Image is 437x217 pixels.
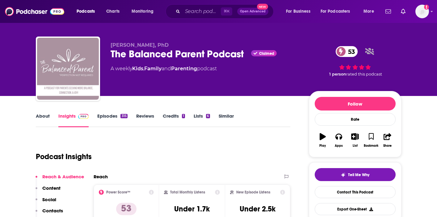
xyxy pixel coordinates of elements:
h3: Under 2.5k [240,204,275,214]
p: 53 [116,203,137,215]
span: Open Advanced [240,10,266,13]
button: open menu [72,7,103,16]
p: Social [42,197,56,202]
div: List [353,144,358,148]
button: Reach & Audience [36,174,84,185]
div: 6 [206,114,210,118]
a: Family [144,66,162,72]
a: InsightsPodchaser Pro [58,113,89,127]
input: Search podcasts, credits, & more... [183,7,221,16]
span: 53 [342,46,358,57]
button: Apps [331,129,347,151]
a: Kids [132,66,143,72]
span: ⌘ K [221,7,232,15]
span: Monitoring [132,7,153,16]
a: 53 [336,46,358,57]
img: Podchaser Pro [78,114,89,119]
div: 1 [182,114,185,118]
div: Share [383,144,392,148]
a: Credits1 [163,113,185,127]
div: 315 [120,114,127,118]
div: Play [319,144,326,148]
div: A weekly podcast [111,65,217,72]
button: Follow [315,97,396,111]
a: Show notifications dropdown [398,6,408,17]
span: For Podcasters [321,7,350,16]
span: More [363,7,374,16]
button: Content [36,185,61,197]
img: tell me why sparkle [341,172,346,177]
button: Share [379,129,395,151]
button: Show profile menu [415,5,429,18]
p: Contacts [42,208,63,214]
span: 1 person [329,72,346,76]
button: Open AdvancedNew [237,8,268,15]
button: tell me why sparkleTell Me Why [315,168,396,181]
button: List [347,129,363,151]
a: Lists6 [194,113,210,127]
button: Play [315,129,331,151]
h3: Under 1.7k [174,204,210,214]
img: The Balanced Parent Podcast [37,38,99,100]
p: Reach & Audience [42,174,84,180]
a: Episodes315 [97,113,127,127]
h1: Podcast Insights [36,152,92,161]
button: Social [36,197,56,208]
button: open menu [127,7,162,16]
a: Similar [219,113,234,127]
span: Claimed [259,52,274,55]
button: open menu [359,7,382,16]
button: Export One-Sheet [315,203,396,215]
p: Content [42,185,61,191]
img: Podchaser - Follow, Share and Rate Podcasts [5,6,64,17]
span: rated this podcast [346,72,382,76]
h2: Total Monthly Listens [170,190,205,194]
button: open menu [317,7,359,16]
span: Podcasts [77,7,95,16]
button: open menu [282,7,318,16]
span: [PERSON_NAME], PhD [111,42,169,48]
div: Rate [315,113,396,126]
h2: Reach [94,174,108,180]
button: Bookmark [363,129,379,151]
img: User Profile [415,5,429,18]
a: Show notifications dropdown [383,6,393,17]
div: 53 1 personrated this podcast [309,42,401,80]
span: and [162,66,171,72]
a: Reviews [136,113,154,127]
span: For Business [286,7,310,16]
a: Contact This Podcast [315,186,396,198]
h2: New Episode Listens [236,190,270,194]
a: About [36,113,50,127]
a: Parenting [171,66,197,72]
a: Charts [102,7,123,16]
div: Apps [335,144,343,148]
svg: Add a profile image [424,5,429,10]
h2: Power Score™ [106,190,130,194]
span: , [143,66,144,72]
span: Charts [106,7,120,16]
span: Logged in as megcassidy [415,5,429,18]
span: New [257,4,268,10]
span: Tell Me Why [348,172,369,177]
div: Search podcasts, credits, & more... [171,4,279,19]
div: Bookmark [364,144,378,148]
